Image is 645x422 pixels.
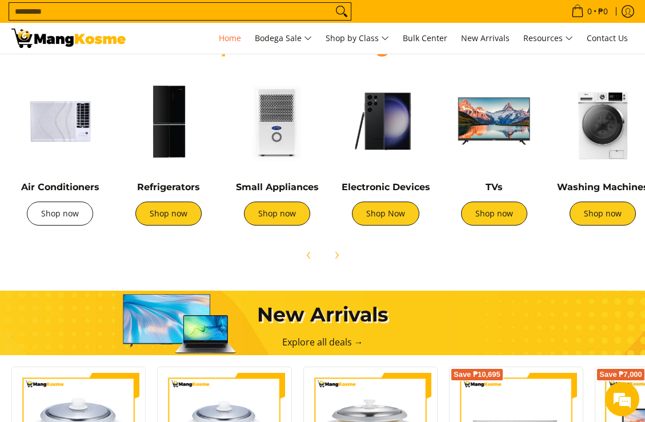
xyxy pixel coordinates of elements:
[461,202,527,226] a: Shop now
[324,243,349,268] button: Next
[446,73,543,170] img: TVs
[21,182,99,192] a: Air Conditioners
[397,23,453,54] a: Bulk Center
[486,182,503,192] a: TVs
[337,73,434,170] img: Electronic Devices
[11,29,126,48] img: Mang Kosme: Your Home Appliances Warehouse Sale Partner!
[581,23,634,54] a: Contact Us
[27,202,93,226] a: Shop now
[255,31,312,46] span: Bodega Sale
[282,336,363,348] a: Explore all deals →
[229,73,326,170] img: Small Appliances
[587,33,628,43] span: Contact Us
[586,7,594,15] span: 0
[518,23,579,54] a: Resources
[320,23,395,54] a: Shop by Class
[455,23,515,54] a: New Arrivals
[6,292,218,332] textarea: Type your message and hit 'Enter'
[570,202,636,226] a: Shop now
[236,182,319,192] a: Small Appliances
[568,5,611,18] span: •
[596,7,610,15] span: ₱0
[461,33,510,43] span: New Arrivals
[454,371,500,378] span: Save ₱10,695
[137,182,200,192] a: Refrigerators
[342,182,430,192] a: Electronic Devices
[187,6,215,33] div: Minimize live chat window
[219,33,241,43] span: Home
[332,3,351,20] button: Search
[352,202,419,226] a: Shop Now
[523,31,573,46] span: Resources
[213,23,247,54] a: Home
[135,202,202,226] a: Shop now
[249,23,318,54] a: Bodega Sale
[120,73,217,170] img: Refrigerators
[11,73,109,170] img: Air Conditioners
[244,202,310,226] a: Shop now
[297,243,322,268] button: Previous
[599,371,642,378] span: Save ₱7,000
[326,31,389,46] span: Shop by Class
[66,134,158,249] span: We're online!
[137,23,634,54] nav: Main Menu
[59,64,192,79] div: Chat with us now
[403,33,447,43] span: Bulk Center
